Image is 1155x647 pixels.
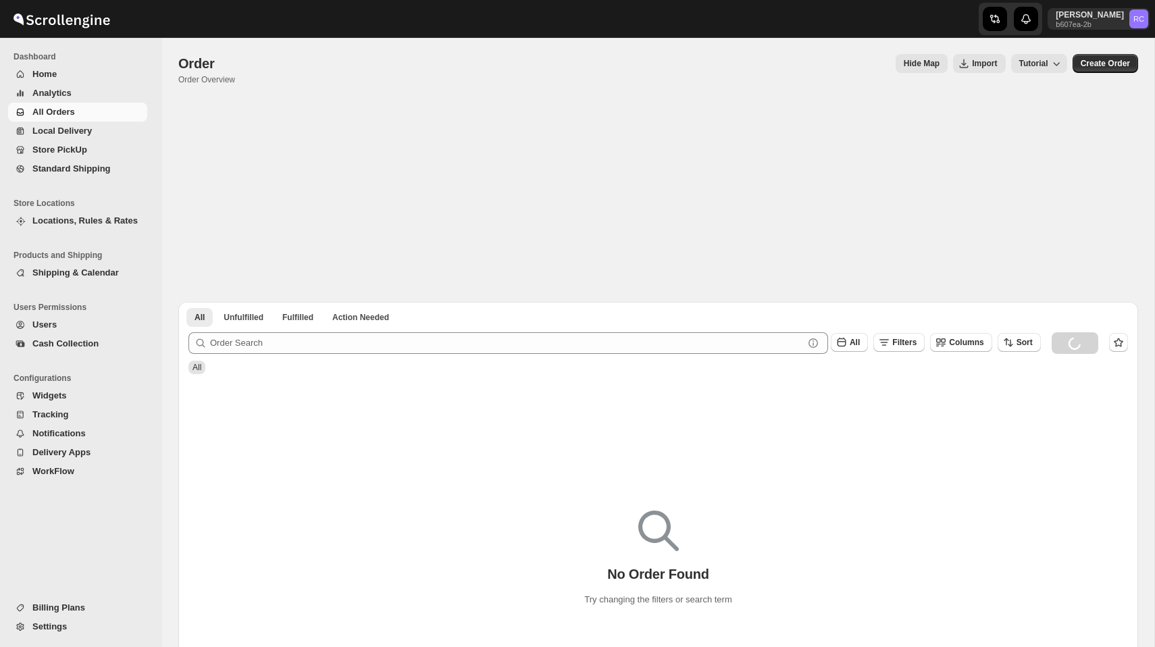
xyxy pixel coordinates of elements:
span: All [850,338,860,347]
button: Cash Collection [8,334,147,353]
text: RC [1133,15,1144,23]
span: All [195,312,205,323]
button: All [831,333,868,352]
span: Configurations [14,373,153,384]
span: Local Delivery [32,126,92,136]
span: Shipping & Calendar [32,267,119,278]
span: Notifications [32,428,86,438]
button: Unfulfilled [215,308,272,327]
button: WorkFlow [8,462,147,481]
span: Import [972,58,997,69]
button: Billing Plans [8,598,147,617]
button: Filters [873,333,925,352]
span: Store Locations [14,198,153,209]
img: Empty search results [638,511,679,551]
p: Order Overview [178,74,235,85]
button: All Orders [8,103,147,122]
span: Tracking [32,409,68,419]
span: Store PickUp [32,145,87,155]
button: All [186,308,213,327]
button: Users [8,315,147,334]
span: Delivery Apps [32,447,91,457]
span: Cash Collection [32,338,99,348]
span: Standard Shipping [32,163,111,174]
button: Columns [930,333,992,352]
button: Settings [8,617,147,636]
span: Widgets [32,390,66,400]
img: ScrollEngine [11,2,112,36]
p: Try changing the filters or search term [584,593,731,606]
span: Users Permissions [14,302,153,313]
span: Sort [1017,338,1033,347]
button: Tracking [8,405,147,424]
button: ActionNeeded [324,308,397,327]
span: Locations, Rules & Rates [32,215,138,226]
button: Analytics [8,84,147,103]
input: Order Search [210,332,804,354]
span: Tutorial [1019,59,1048,68]
button: Fulfilled [274,308,322,327]
button: User menu [1048,8,1150,30]
span: WorkFlow [32,466,74,476]
p: [PERSON_NAME] [1056,9,1124,20]
span: Dashboard [14,51,153,62]
button: Create custom order [1073,54,1138,73]
span: Home [32,69,57,79]
button: Tutorial [1011,54,1067,73]
span: All Orders [32,107,75,117]
span: All [192,363,201,372]
span: Fulfilled [282,312,313,323]
p: No Order Found [607,566,709,582]
span: Analytics [32,88,72,98]
span: Users [32,319,57,330]
button: Locations, Rules & Rates [8,211,147,230]
span: Rahul Chopra [1129,9,1148,28]
span: Unfulfilled [224,312,263,323]
button: Home [8,65,147,84]
span: Settings [32,621,67,631]
button: Sort [998,333,1041,352]
span: Action Needed [332,312,389,323]
button: Widgets [8,386,147,405]
span: Filters [892,338,917,347]
button: Notifications [8,424,147,443]
span: Products and Shipping [14,250,153,261]
span: Order [178,56,214,71]
button: Delivery Apps [8,443,147,462]
span: Hide Map [904,58,940,69]
span: Columns [949,338,983,347]
span: Create Order [1081,58,1130,69]
button: Shipping & Calendar [8,263,147,282]
button: Map action label [896,54,948,73]
button: Import [953,54,1005,73]
p: b607ea-2b [1056,20,1124,28]
span: Billing Plans [32,602,85,613]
